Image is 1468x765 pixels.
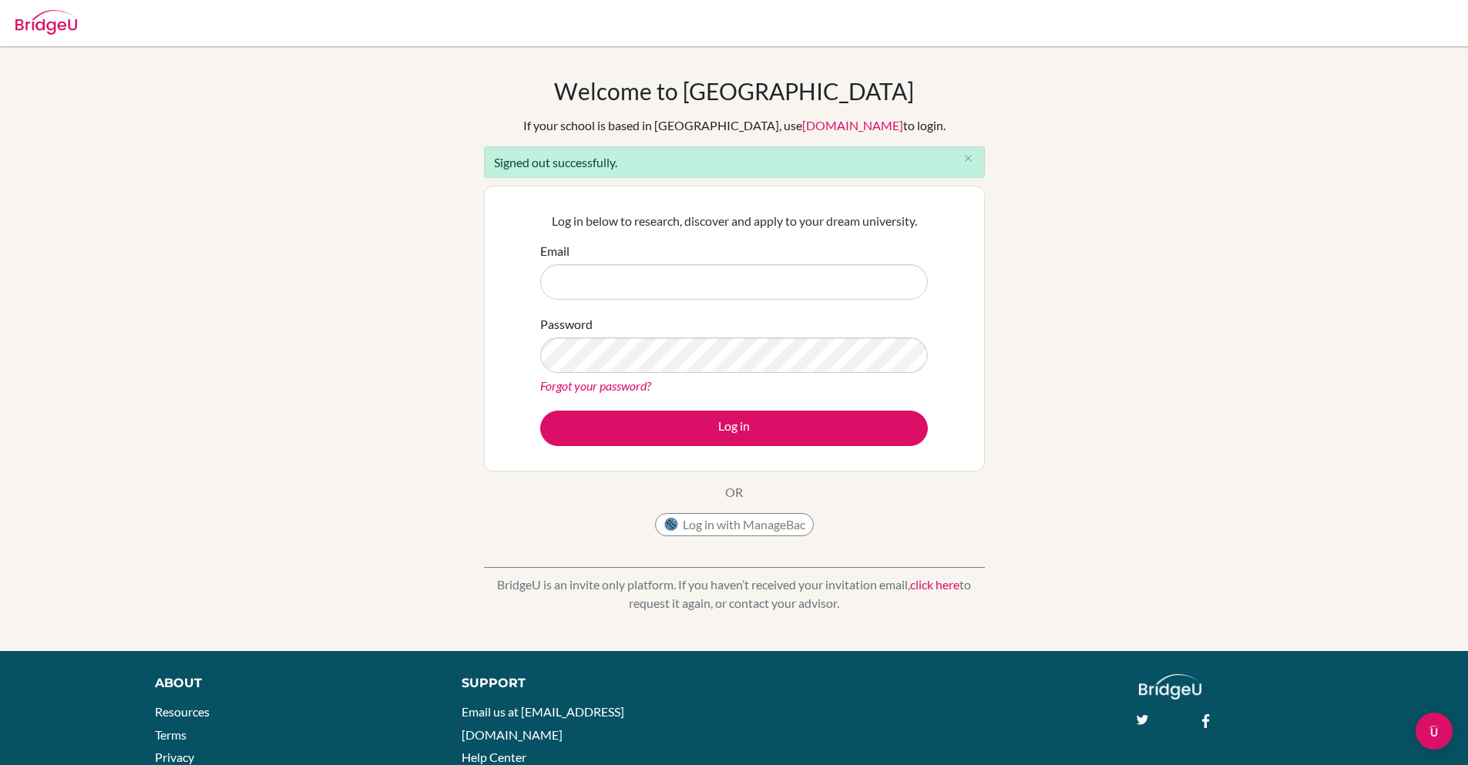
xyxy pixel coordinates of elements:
[802,118,903,133] a: [DOMAIN_NAME]
[910,577,959,592] a: click here
[725,483,743,502] p: OR
[155,704,210,719] a: Resources
[554,77,914,105] h1: Welcome to [GEOGRAPHIC_DATA]
[540,411,928,446] button: Log in
[462,704,624,742] a: Email us at [EMAIL_ADDRESS][DOMAIN_NAME]
[962,153,974,164] i: close
[155,727,186,742] a: Terms
[540,315,593,334] label: Password
[15,10,77,35] img: Bridge-U
[462,674,716,693] div: Support
[484,575,985,612] p: BridgeU is an invite only platform. If you haven’t received your invitation email, to request it ...
[462,750,526,764] a: Help Center
[953,147,984,170] button: Close
[540,378,651,393] a: Forgot your password?
[540,212,928,230] p: Log in below to research, discover and apply to your dream university.
[1139,674,1201,700] img: logo_white@2x-f4f0deed5e89b7ecb1c2cc34c3e3d731f90f0f143d5ea2071677605dd97b5244.png
[1416,713,1453,750] div: Open Intercom Messenger
[155,750,194,764] a: Privacy
[155,674,427,693] div: About
[484,146,985,178] div: Signed out successfully.
[655,513,814,536] button: Log in with ManageBac
[540,242,569,260] label: Email
[523,116,946,135] div: If your school is based in [GEOGRAPHIC_DATA], use to login.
